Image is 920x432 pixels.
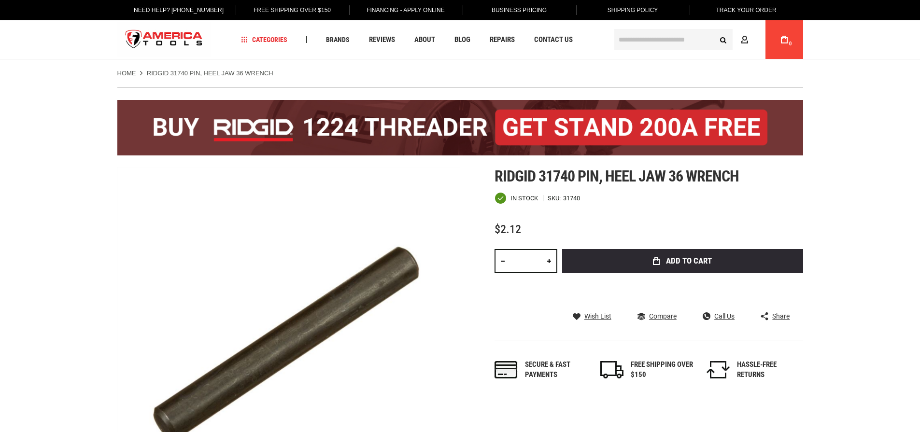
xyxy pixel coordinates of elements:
a: Repairs [485,33,519,46]
div: 31740 [563,195,580,201]
img: payments [495,361,518,378]
a: Contact Us [530,33,577,46]
span: Ridgid 31740 pin, heel jaw 36 wrench [495,167,739,185]
img: America Tools [117,22,211,58]
a: 0 [775,20,793,59]
a: Brands [322,33,354,46]
div: FREE SHIPPING OVER $150 [631,360,694,380]
a: Blog [450,33,475,46]
strong: RIDGID 31740 PIN, HEEL JAW 36 WRENCH [147,70,273,77]
div: Secure & fast payments [525,360,588,380]
span: Call Us [714,313,735,320]
span: Reviews [369,36,395,43]
a: About [410,33,439,46]
iframe: Secure express checkout frame [560,276,805,280]
span: Wish List [584,313,611,320]
span: Compare [649,313,677,320]
strong: SKU [548,195,563,201]
a: Compare [637,312,677,321]
button: Search [714,30,733,49]
img: returns [707,361,730,378]
span: About [414,36,435,43]
a: store logo [117,22,211,58]
img: shipping [600,361,623,378]
span: 0 [789,41,792,46]
span: Categories [241,36,287,43]
span: Add to Cart [666,257,712,265]
div: Availability [495,192,538,204]
a: Call Us [703,312,735,321]
a: Reviews [365,33,399,46]
span: Share [772,313,790,320]
span: In stock [510,195,538,201]
div: HASSLE-FREE RETURNS [737,360,800,380]
span: Repairs [490,36,515,43]
span: Contact Us [534,36,573,43]
a: Categories [237,33,292,46]
button: Add to Cart [562,249,803,273]
a: Home [117,69,136,78]
img: BOGO: Buy the RIDGID® 1224 Threader (26092), get the 92467 200A Stand FREE! [117,100,803,155]
a: Wish List [573,312,611,321]
span: Blog [454,36,470,43]
span: Brands [326,36,350,43]
span: $2.12 [495,223,521,236]
span: Shipping Policy [608,7,658,14]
